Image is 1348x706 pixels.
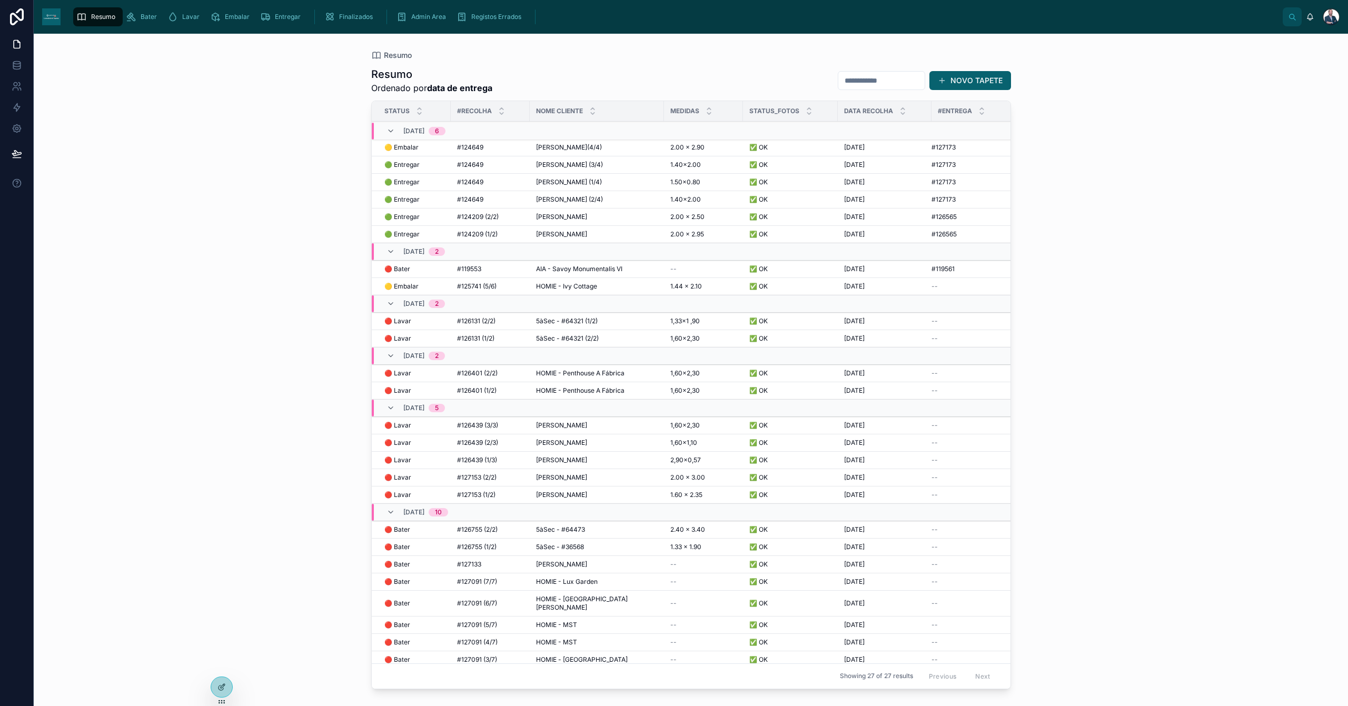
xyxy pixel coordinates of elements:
a: [PERSON_NAME] (3/4) [536,161,658,169]
a: [PERSON_NAME] [536,491,658,499]
span: [DATE] [403,126,424,135]
span: [PERSON_NAME] [536,439,587,447]
span: #126439 (1/3) [457,456,497,464]
span: ✅ OK [749,334,768,343]
span: [PERSON_NAME] [536,421,587,430]
a: #127133 [457,560,523,569]
a: [DATE] [844,386,925,395]
span: [PERSON_NAME] (2/4) [536,195,603,204]
a: [DATE] [844,421,925,430]
span: #124649 [457,143,483,152]
span: Embalar [225,13,250,21]
span: ✅ OK [749,473,768,482]
span: 🟢 Entregar [384,178,420,186]
span: Entregar [275,13,301,21]
span: [DATE] [844,213,865,221]
span: 1.44 x 2.10 [670,282,702,291]
span: 🟢 Entregar [384,161,420,169]
a: #124649 [457,143,523,152]
a: ✅ OK [749,439,831,447]
span: #127153 (2/2) [457,473,497,482]
a: [DATE] [844,213,925,221]
a: 🟢 Entregar [384,178,444,186]
span: -- [931,456,938,464]
span: ✅ OK [749,282,768,291]
a: 🟢 Entregar [384,213,444,221]
span: 🔴 Lavar [384,439,411,447]
span: [DATE] [844,317,865,325]
span: 🔴 Lavar [384,491,411,499]
a: [DATE] [844,317,925,325]
a: 🔴 Lavar [384,456,444,464]
span: [PERSON_NAME] [536,456,587,464]
a: #126565 [931,230,1017,238]
span: ✅ OK [749,178,768,186]
a: 🔴 Lavar [384,317,444,325]
a: 1,60×2,30 [670,421,737,430]
span: [PERSON_NAME] [536,230,587,238]
a: #126131 (1/2) [457,334,523,343]
span: ✅ OK [749,369,768,377]
a: 1.50x0.80 [670,178,737,186]
a: ✅ OK [749,265,831,273]
a: ✅ OK [749,195,831,204]
span: ✅ OK [749,195,768,204]
span: ✅ OK [749,525,768,534]
span: #124649 [457,161,483,169]
a: [PERSON_NAME] (1/4) [536,178,658,186]
span: 2,90×0,57 [670,456,701,464]
a: 🟡 Embalar [384,282,444,291]
a: 🔴 Bater [384,543,444,551]
span: #124649 [457,195,483,204]
a: #127173 [931,195,1017,204]
a: -- [931,456,1017,464]
span: 1.60 x 2.35 [670,491,702,499]
span: ✅ OK [749,543,768,551]
span: [DATE] [844,143,865,152]
span: 🔴 Lavar [384,334,411,343]
span: 1,33×1 ,90 [670,317,700,325]
a: 2.00 x 2.95 [670,230,737,238]
span: 1,60×2,30 [670,334,700,343]
a: 🔴 Lavar [384,369,444,377]
a: #126439 (3/3) [457,421,523,430]
span: HOMIE - Penthouse A Fábrica [536,369,625,377]
span: [DATE] [844,386,865,395]
a: [DATE] [844,439,925,447]
a: HOMIE - Penthouse A Fábrica [536,369,658,377]
a: [PERSON_NAME] [536,456,658,464]
span: [PERSON_NAME] (3/4) [536,161,603,169]
span: 🔴 Lavar [384,421,411,430]
a: ✅ OK [749,213,831,221]
span: #127153 (1/2) [457,491,495,499]
span: 2.00 x 2.95 [670,230,704,238]
span: [DATE] [403,352,424,360]
a: 🔴 Lavar [384,473,444,482]
span: [DATE] [844,282,865,291]
a: ✅ OK [749,369,831,377]
a: #124649 [457,195,523,204]
a: #126401 (1/2) [457,386,523,395]
span: [DATE] [403,300,424,308]
a: [PERSON_NAME] [536,439,658,447]
span: ✅ OK [749,161,768,169]
span: #126401 (2/2) [457,369,498,377]
span: -- [931,369,938,377]
span: 1.40×2.00 [670,161,701,169]
a: 🔴 Lavar [384,386,444,395]
a: ✅ OK [749,525,831,534]
a: 🔴 Bater [384,525,444,534]
span: [DATE] [844,178,865,186]
button: NOVO TAPETE [929,71,1011,90]
span: [DATE] [844,473,865,482]
a: #126439 (1/3) [457,456,523,464]
span: ✅ OK [749,491,768,499]
a: #124649 [457,161,523,169]
a: #127173 [931,178,1017,186]
a: [PERSON_NAME] [536,213,658,221]
span: -- [931,525,938,534]
a: 1,60×2,30 [670,334,737,343]
a: ✅ OK [749,282,831,291]
a: -- [931,491,1017,499]
a: 🔴 Bater [384,265,444,273]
